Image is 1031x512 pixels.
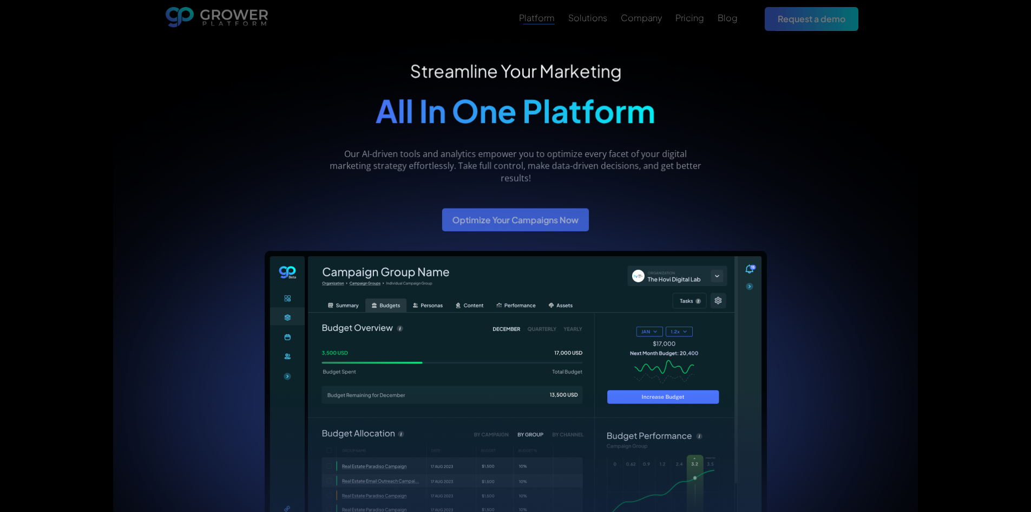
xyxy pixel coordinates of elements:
[765,7,858,30] a: Request a demo
[442,208,589,231] a: Optimize Your Campaigns Now
[376,91,656,131] span: All In One Platform
[621,11,662,24] a: Company
[675,12,704,23] div: Pricing
[519,11,555,24] a: Platform
[675,11,704,24] a: Pricing
[568,12,607,23] div: Solutions
[519,12,555,23] div: Platform
[376,61,656,81] div: Streamline Your Marketing
[325,148,706,184] p: Our AI-driven tools and analytics empower you to optimize every facet of your digital marketing s...
[718,12,738,23] div: Blog
[621,12,662,23] div: Company
[568,11,607,24] a: Solutions
[166,7,268,31] a: home
[718,11,738,24] a: Blog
